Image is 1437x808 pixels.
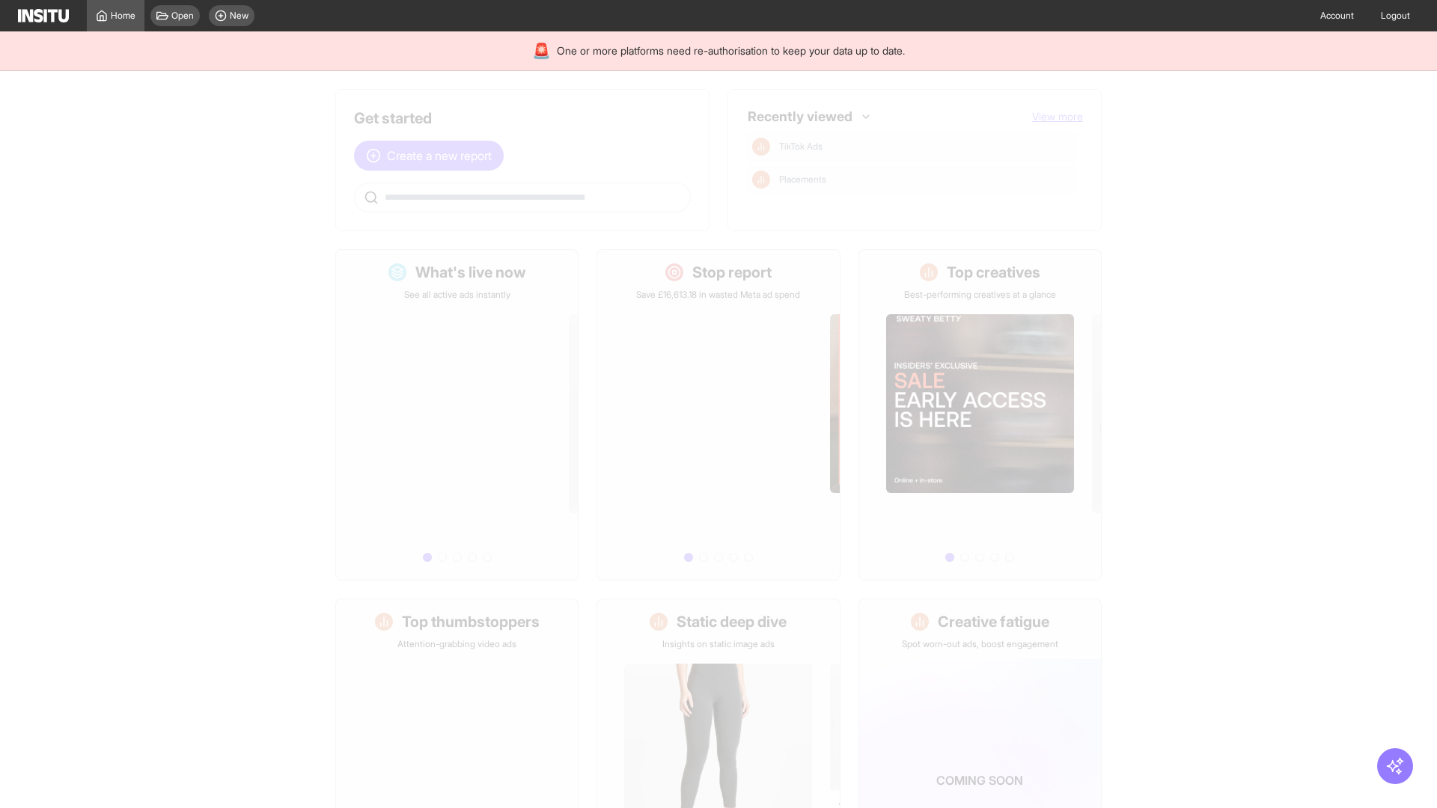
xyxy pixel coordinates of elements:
span: New [230,10,248,22]
span: One or more platforms need re-authorisation to keep your data up to date. [557,43,905,58]
div: 🚨 [532,40,551,61]
img: Logo [18,9,69,22]
span: Home [111,10,135,22]
span: Open [171,10,194,22]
